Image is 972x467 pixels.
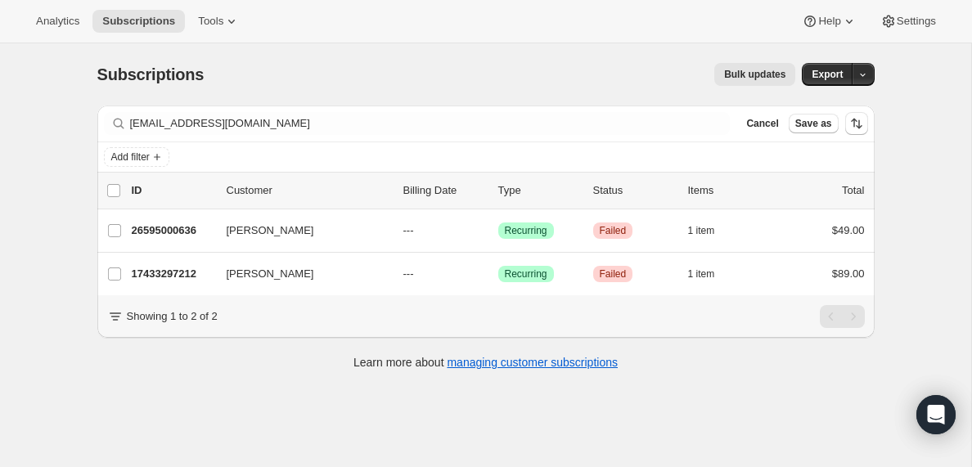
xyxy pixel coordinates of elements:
button: [PERSON_NAME] [217,261,380,287]
button: Subscriptions [92,10,185,33]
span: [PERSON_NAME] [227,222,314,239]
div: Items [688,182,770,199]
button: 1 item [688,263,733,285]
div: Type [498,182,580,199]
span: Help [818,15,840,28]
span: Failed [600,267,627,281]
span: --- [403,267,414,280]
button: 1 item [688,219,733,242]
span: Recurring [505,224,547,237]
span: Analytics [36,15,79,28]
button: Analytics [26,10,89,33]
span: Settings [897,15,936,28]
button: Bulk updates [714,63,795,86]
span: Failed [600,224,627,237]
button: Tools [188,10,250,33]
p: Total [842,182,864,199]
div: Open Intercom Messenger [916,395,956,434]
p: 17433297212 [132,266,214,282]
button: Export [802,63,853,86]
button: Add filter [104,147,169,167]
span: Subscriptions [102,15,175,28]
span: $49.00 [832,224,865,236]
span: Tools [198,15,223,28]
button: Settings [871,10,946,33]
span: --- [403,224,414,236]
button: Sort the results [845,112,868,135]
span: [PERSON_NAME] [227,266,314,282]
input: Filter subscribers [130,112,731,135]
span: Add filter [111,150,150,164]
p: Billing Date [403,182,485,199]
span: Recurring [505,267,547,281]
span: 1 item [688,224,715,237]
span: Export [812,68,843,81]
button: Cancel [740,114,785,133]
div: 17433297212[PERSON_NAME]---SuccessRecurringCriticalFailed1 item$89.00 [132,263,865,285]
p: 26595000636 [132,222,214,239]
span: $89.00 [832,267,865,280]
span: 1 item [688,267,715,281]
p: Showing 1 to 2 of 2 [127,308,218,325]
span: Bulk updates [724,68,785,81]
button: Help [792,10,866,33]
div: IDCustomerBilling DateTypeStatusItemsTotal [132,182,865,199]
nav: Pagination [820,305,865,328]
p: Status [593,182,675,199]
button: [PERSON_NAME] [217,218,380,244]
p: ID [132,182,214,199]
span: Save as [795,117,832,130]
div: 26595000636[PERSON_NAME]---SuccessRecurringCriticalFailed1 item$49.00 [132,219,865,242]
p: Customer [227,182,390,199]
a: managing customer subscriptions [447,356,618,369]
button: Save as [789,114,839,133]
p: Learn more about [353,354,618,370]
span: Cancel [746,117,778,130]
span: Subscriptions [97,65,205,83]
